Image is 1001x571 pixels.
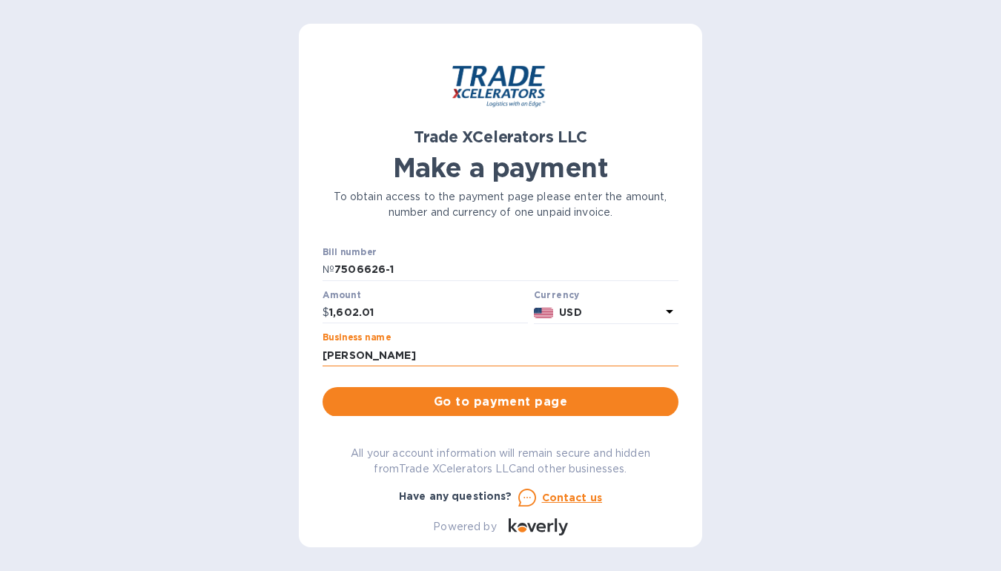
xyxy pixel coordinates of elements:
label: Bill number [323,248,376,257]
p: № [323,262,334,277]
p: All your account information will remain secure and hidden from Trade XCelerators LLC and other b... [323,446,678,477]
b: Currency [534,289,580,300]
b: Have any questions? [399,490,512,502]
p: To obtain access to the payment page please enter the amount, number and currency of one unpaid i... [323,189,678,220]
button: Go to payment page [323,387,678,417]
label: Business name [323,334,391,343]
input: Enter business name [323,344,678,366]
b: USD [559,306,581,318]
input: Enter bill number [334,259,678,281]
img: USD [534,308,554,318]
label: Amount [323,291,360,300]
span: Go to payment page [334,393,667,411]
u: Contact us [542,492,603,504]
h1: Make a payment [323,152,678,183]
b: Trade XCelerators LLC [414,128,587,146]
p: Powered by [433,519,496,535]
input: 0.00 [329,302,528,324]
p: $ [323,305,329,320]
